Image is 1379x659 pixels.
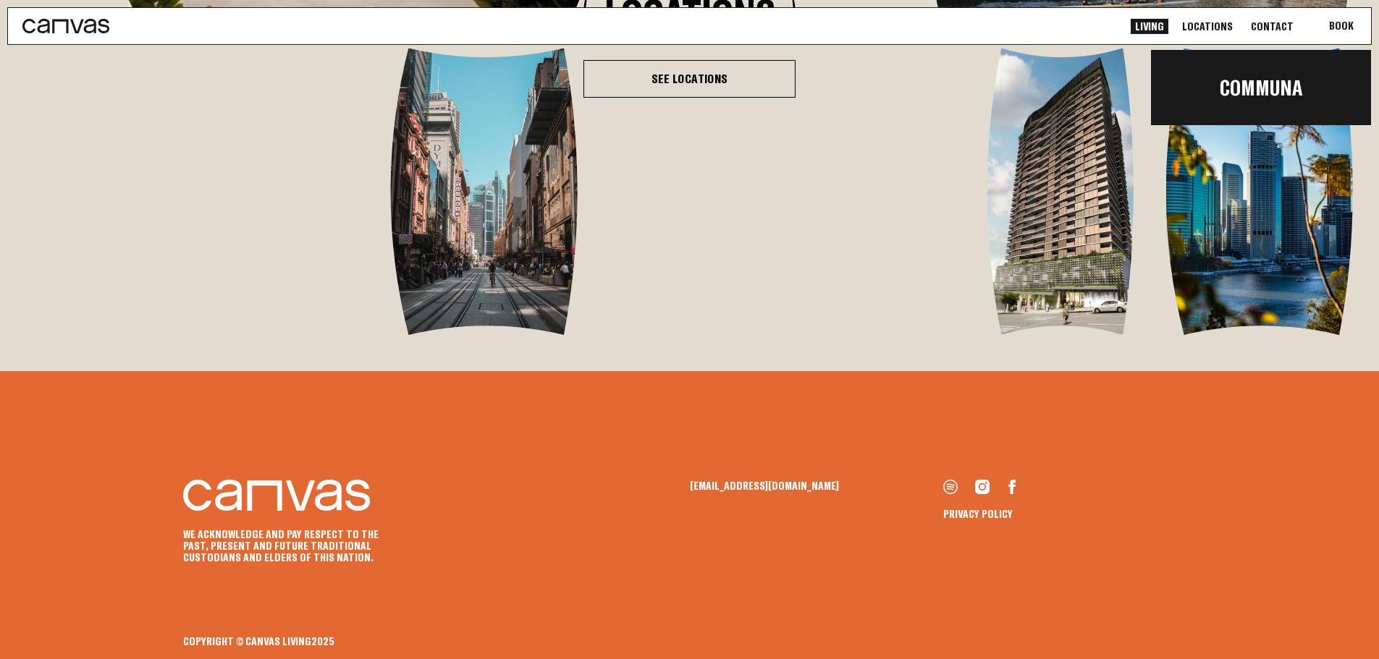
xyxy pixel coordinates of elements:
div: Copyright © Canvas Living 2025 [183,635,1197,647]
a: [EMAIL_ADDRESS][DOMAIN_NAME] [690,480,943,491]
a: See Locations [583,60,796,98]
a: Locations [1178,19,1237,34]
button: BookCommuna [1312,8,1371,44]
p: We acknowledge and pay respect to the past, present and future Traditional Custodians and Elders ... [183,528,400,563]
a: Communa [1151,63,1371,112]
a: Contact [1247,19,1298,34]
a: Privacy Policy [943,508,1013,519]
a: Living [1131,19,1168,34]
